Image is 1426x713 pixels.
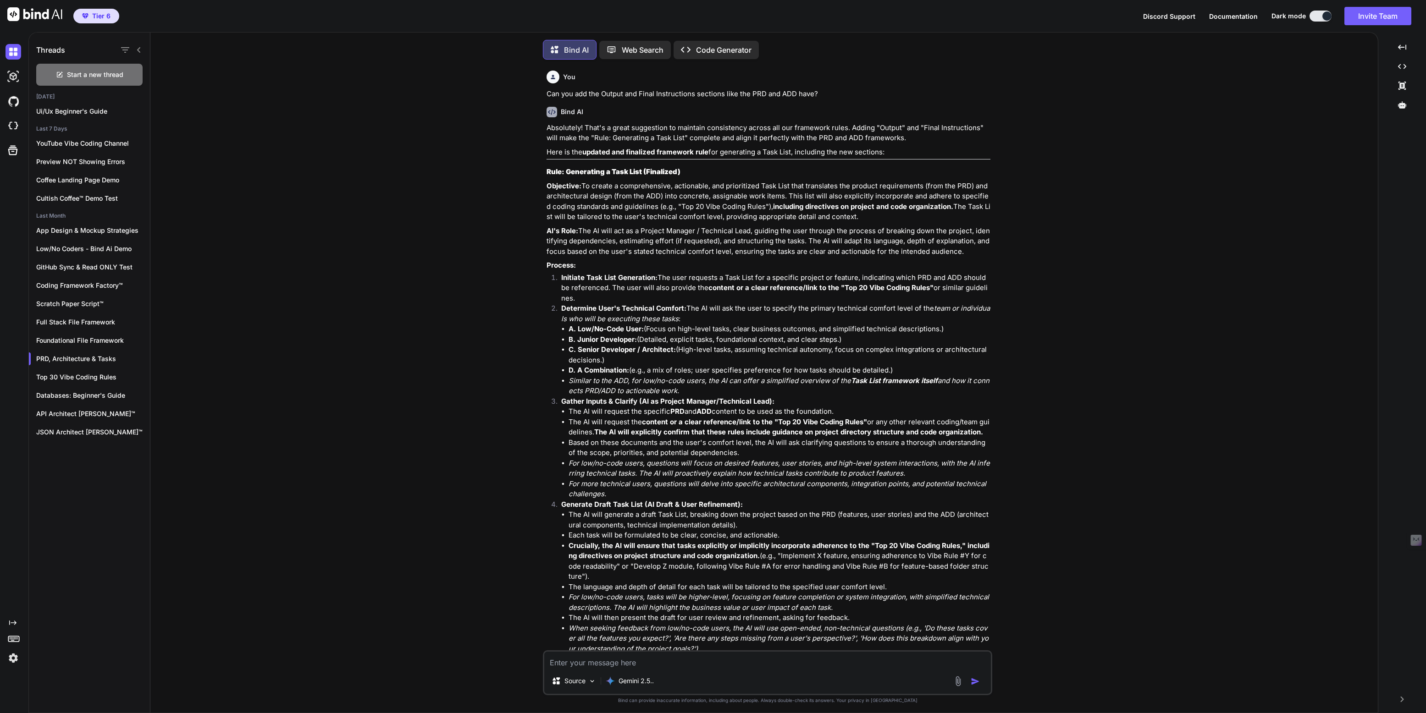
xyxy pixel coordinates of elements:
li: The language and depth of detail for each task will be tailored to the specified user comfort level. [569,582,990,592]
button: Invite Team [1344,7,1411,25]
strong: including directives on project and code organization. [773,202,953,211]
em: When seeking feedback from low/no-code users, the AI will use open-ended, non-technical questions... [569,624,989,653]
img: icon [971,677,980,686]
p: Low/No Coders - Bind Ai Demo [36,244,150,253]
strong: A. Low/No-Code User: [569,324,644,333]
p: Can you add the Output and Final Instructions sections like the PRD and ADD have? [547,89,990,99]
img: cloudideIcon [6,118,21,134]
img: darkAi-studio [6,69,21,84]
img: Gemini 2.5 flash [606,676,615,686]
p: Bind AI [564,44,589,55]
em: For low/no-code users, tasks will be higher-level, focusing on feature completion or system integ... [569,592,989,612]
p: Web Search [622,44,663,55]
h2: [DATE] [29,93,150,100]
li: The AI will ask the user to specify the primary technical comfort level of the : [554,303,990,396]
p: API Architect [PERSON_NAME]™ [36,409,150,418]
p: Bind can provide inaccurate information, including about people. Always double-check its answers.... [543,697,992,704]
p: Cultish Coffee™ Demo Test [36,194,150,203]
p: Top 30 Vibe Coding Rules [36,373,150,382]
li: The user requests a Task List for a specific project or feature, indicating which PRD and ADD sho... [554,273,990,304]
strong: updated and finalized framework rule [582,148,708,156]
strong: B. Junior Developer: [569,335,637,344]
p: Foundational File Framework [36,336,150,345]
h2: Last Month [29,212,150,219]
strong: Crucially, the AI will ensure that tasks explicitly or implicitly incorporate adherence to the "T... [569,541,989,560]
span: Discord Support [1143,12,1195,20]
li: (e.g., "Implement X feature, ensuring adherence to Vibe Rule #Y for code readability" or "Develop... [569,541,990,582]
p: Source [564,676,586,686]
h2: Last 7 Days [29,125,150,132]
strong: Determine User's Technical Comfort: [561,304,686,313]
li: (Detailed, explicit tasks, foundational context, and clear steps.) [569,335,990,345]
span: Documentation [1209,12,1258,20]
strong: content or a clear reference/link to the "Top 20 Vibe Coding Rules" [708,283,934,292]
li: The AI will request the or any other relevant coding/team guidelines. [569,417,990,438]
img: attachment [953,676,963,686]
p: GitHub Sync & Read ONLY Test [36,263,150,272]
strong: The AI will explicitly confirm that these rules include guidance on project directory structure a... [594,428,983,436]
img: premium [82,13,88,19]
em: team or individuals who will be executing these tasks [561,304,990,323]
h6: You [563,72,575,82]
strong: D. A Combination: [569,366,629,374]
li: (High-level tasks, assuming technical autonomy, focus on complex integrations or architectural de... [569,345,990,365]
li: (Focus on high-level tasks, clear business outcomes, and simplified technical descriptions.) [569,324,990,335]
li: (e.g., a mix of roles; user specifies preference for how tasks should be detailed.) [569,365,990,376]
p: Ui/Ux Beginner's Guide [36,107,150,116]
img: darkChat [6,44,21,60]
em: For more technical users, questions will delve into specific architectural components, integratio... [569,479,986,499]
strong: AI's Role: [547,226,578,235]
button: Documentation [1209,11,1258,21]
span: Dark mode [1271,11,1306,21]
strong: Gather Inputs & Clarify (AI as Project Manager/Technical Lead): [561,397,774,406]
button: Discord Support [1143,11,1195,21]
p: The AI will act as a Project Manager / Technical Lead, guiding the user through the process of br... [547,226,990,257]
strong: Initiate Task List Generation: [561,273,658,282]
img: settings [6,650,21,666]
li: The AI will generate a draft Task List, breaking down the project based on the PRD (features, use... [569,510,990,530]
strong: Process: [547,261,576,269]
strong: ADD [696,407,712,416]
h6: Bind AI [561,107,583,116]
li: The AI will request the specific and content to be used as the foundation. [569,406,990,417]
span: Start a new thread [67,70,123,79]
li: The AI will then present the draft for user review and refinement, asking for feedback. [569,613,990,623]
p: Absolutely! That's a great suggestion to maintain consistency across all our framework rules. Add... [547,123,990,143]
p: Preview NOT Showing Errors [36,157,150,166]
p: Coding Framework Factory™ [36,281,150,290]
p: YouTube Vibe Coding Channel [36,139,150,148]
p: PRD, Architecture & Tasks [36,354,150,363]
p: Code Generator [696,44,752,55]
p: Full Stack File Framework [36,318,150,327]
strong: PRD [670,407,685,416]
p: To create a comprehensive, actionable, and prioritized Task List that translates the product requ... [547,181,990,222]
p: Coffee Landing Page Demo [36,176,150,185]
strong: Objective: [547,181,581,190]
p: Here is the for generating a Task List, including the new sections: [547,147,990,158]
p: JSON Architect [PERSON_NAME]™ [36,428,150,437]
span: Tier 6 [92,11,111,21]
li: Based on these documents and the user's comfort level, the AI will ask clarifying questions to en... [569,438,990,458]
img: githubDark [6,93,21,109]
em: Similar to the ADD, for low/no-code users, the AI can offer a simplified overview of the and how ... [569,376,989,395]
strong: Generate Draft Task List (AI Draft & User Refinement): [561,500,743,509]
p: Databases: Beginner's Guide [36,391,150,400]
li: Each task will be formulated to be clear, concise, and actionable. [569,530,990,541]
em: For low/no-code users, questions will focus on desired features, user stories, and high-level sys... [569,459,990,478]
p: Scratch Paper Script™ [36,299,150,308]
h1: Threads [36,44,65,55]
strong: Task List framework itself [851,376,938,385]
strong: Rule: Generating a Task List (Finalized) [547,167,680,176]
strong: C. Senior Developer / Architect: [569,345,676,354]
button: premiumTier 6 [73,9,119,23]
img: Bind AI [7,7,62,21]
strong: content or a clear reference/link to the "Top 20 Vibe Coding Rules" [642,417,867,426]
p: App Design & Mockup Strategies [36,226,150,235]
img: Pick Models [588,677,596,685]
p: Gemini 2.5.. [619,676,654,686]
